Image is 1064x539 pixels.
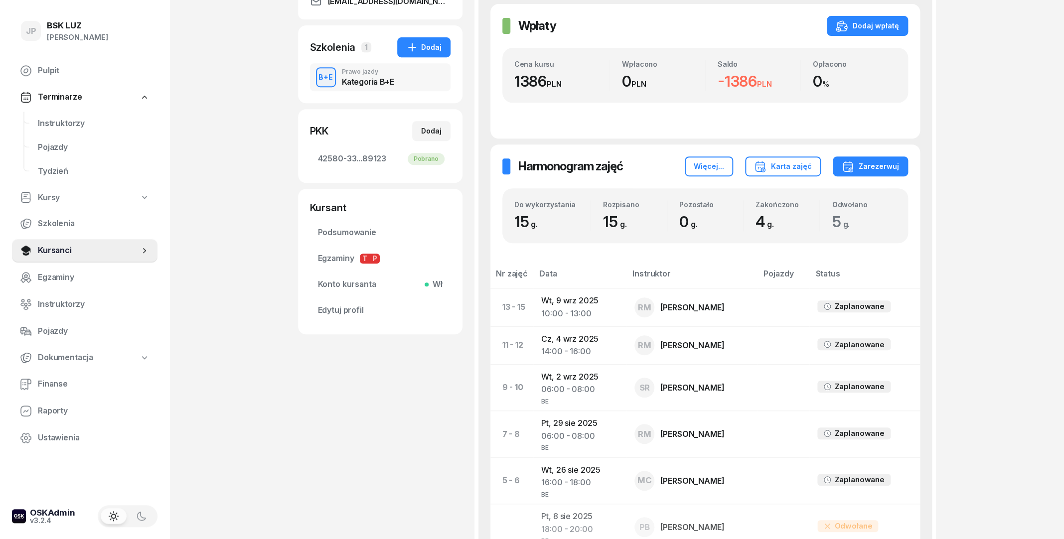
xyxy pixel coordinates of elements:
span: Egzaminy [38,271,150,284]
div: Odwołane [817,520,878,532]
span: 5 [832,213,855,231]
div: 0 [813,72,896,91]
div: Dodaj wpłatę [836,20,899,32]
span: 42580-33...89123 [318,152,443,165]
button: B+EPrawo jazdyKategoria B+E [310,63,451,91]
span: P [370,254,380,264]
span: Edytuj profil [318,304,443,317]
div: BE [541,489,618,498]
div: [PERSON_NAME] [660,384,724,392]
th: Instruktor [626,267,758,288]
small: PLN [547,79,562,89]
a: Ustawienia [12,426,157,450]
h2: Wpłaty [518,18,556,34]
div: Do wykorzystania [514,200,591,209]
div: v3.2.4 [30,517,75,524]
small: g. [619,219,626,229]
span: Ustawienia [38,431,150,444]
span: Egzaminy [318,252,443,265]
small: PLN [631,79,646,89]
span: Terminarze [38,91,82,104]
span: Tydzień [38,165,150,178]
a: Szkolenia [12,212,157,236]
small: PLN [757,79,772,89]
span: Pojazdy [38,325,150,338]
div: Dodaj [421,125,442,137]
span: Finanse [38,378,150,391]
span: 15 [514,213,543,231]
td: 9 - 10 [490,364,534,410]
div: BE [541,396,618,404]
div: 10:00 - 13:00 [541,307,618,320]
div: Zaplanowane [834,300,884,313]
span: JP [26,27,36,35]
a: Raporty [12,399,157,423]
div: Opłacono [813,60,896,68]
button: Dodaj [397,37,451,57]
div: Zaplanowane [834,473,884,486]
span: Dokumentacja [38,351,93,364]
button: Zarezerwuj [833,156,908,176]
div: [PERSON_NAME] [47,31,108,44]
a: Dokumentacja [12,346,157,369]
div: Pozostało [679,200,743,209]
small: % [822,79,829,89]
a: 42580-33...89123Pobrano [310,147,451,171]
div: Prawo jazdy [342,69,394,75]
div: Zaplanowane [834,338,884,351]
a: Finanse [12,372,157,396]
th: Pojazdy [758,267,809,288]
td: 7 - 8 [490,411,534,457]
span: Pojazdy [38,141,150,154]
div: Karta zajęć [754,160,812,172]
span: RM [638,430,651,438]
div: [PERSON_NAME] [660,430,724,438]
td: Cz, 4 wrz 2025 [533,326,626,364]
span: Raporty [38,404,150,417]
div: 0 [622,72,705,91]
button: Dodaj [412,121,451,141]
img: logo-xs-dark@2x.png [12,509,26,523]
a: Instruktorzy [12,292,157,316]
span: SR [639,384,650,392]
div: Kursant [310,201,451,215]
button: Dodaj wpłatę [827,16,908,36]
div: 14:00 - 16:00 [541,345,618,358]
span: Pulpit [38,64,150,77]
span: T [360,254,370,264]
a: Pulpit [12,59,157,83]
div: Kategoria B+E [342,78,394,86]
small: g. [531,219,538,229]
a: Kursy [12,186,157,209]
span: RM [638,303,651,312]
td: Wt, 9 wrz 2025 [533,288,626,326]
th: Status [809,267,919,288]
span: Szkolenia [38,217,150,230]
span: Podsumowanie [318,226,443,239]
button: Karta zajęć [745,156,821,176]
div: Więcej... [694,160,724,172]
h2: Harmonogram zajęć [518,158,623,174]
div: BE [541,442,618,451]
div: Odwołano [832,200,896,209]
span: Kursanci [38,244,140,257]
div: Szkolenia [310,40,356,54]
div: [PERSON_NAME] [660,341,724,349]
td: 11 - 12 [490,326,534,364]
div: [PERSON_NAME] [660,523,724,531]
div: B+E [314,71,337,83]
td: Pt, 29 sie 2025 [533,411,626,457]
div: -1386 [718,72,801,91]
a: Egzaminy [12,266,157,289]
a: Terminarze [12,86,157,109]
button: Więcej... [685,156,733,176]
a: Instruktorzy [30,112,157,135]
div: Zaplanowane [834,380,884,393]
span: PB [639,523,650,532]
div: 16:00 - 18:00 [541,476,618,489]
a: Pojazdy [12,319,157,343]
div: Zaplanowane [834,427,884,440]
div: [PERSON_NAME] [660,303,724,311]
small: g. [843,219,850,229]
th: Nr zajęć [490,267,534,288]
